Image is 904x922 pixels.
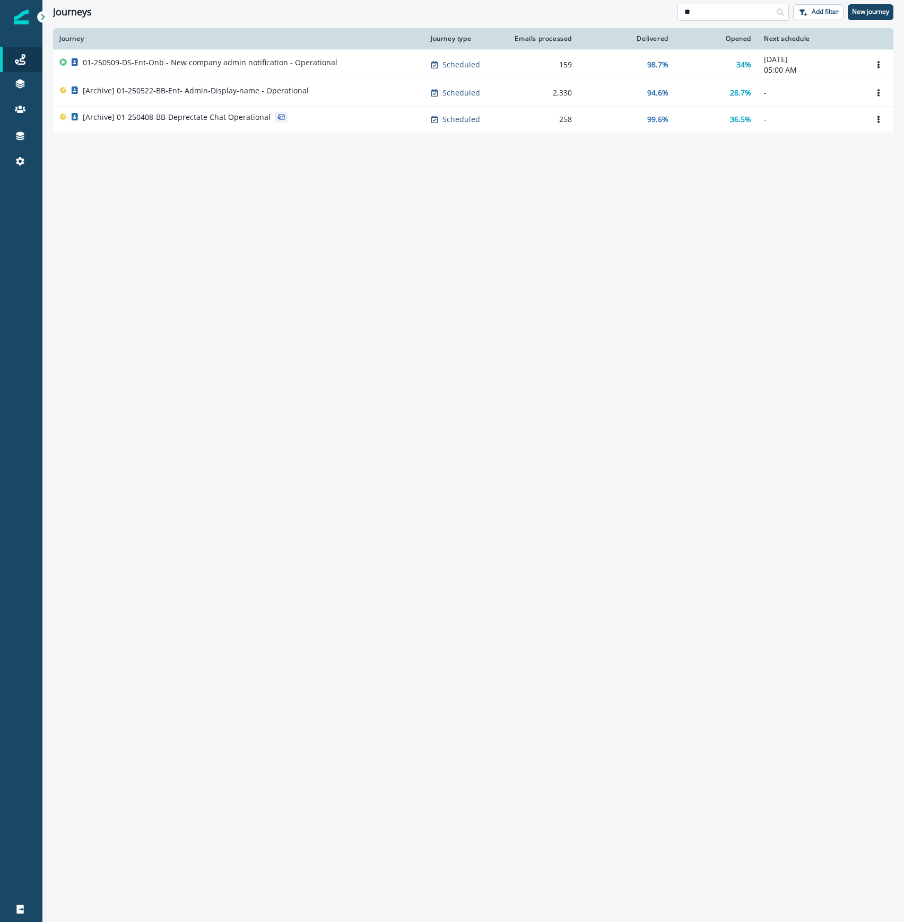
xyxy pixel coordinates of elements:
[730,114,751,125] p: 36.5%
[59,34,418,43] div: Journey
[510,34,572,43] div: Emails processed
[764,54,857,65] p: [DATE]
[764,114,857,125] p: -
[870,57,887,73] button: Options
[431,34,498,43] div: Journey type
[848,4,893,20] button: New journey
[764,34,857,43] div: Next schedule
[510,88,572,98] div: 2,330
[647,88,668,98] p: 94.6%
[442,88,480,98] p: Scheduled
[852,8,889,15] p: New journey
[83,85,309,96] p: [Archive] 01-250522-BB-Ent- Admin-Display-name - Operational
[83,57,337,68] p: 01-250509-DS-Ent-Onb - New company admin notification - Operational
[53,80,893,106] a: [Archive] 01-250522-BB-Ent- Admin-Display-name - OperationalScheduled2,33094.6%28.7%-Options
[730,88,751,98] p: 28.7%
[442,114,480,125] p: Scheduled
[510,59,572,70] div: 159
[870,111,887,127] button: Options
[764,65,857,75] p: 05:00 AM
[812,8,839,15] p: Add filter
[647,59,668,70] p: 98.7%
[681,34,751,43] div: Opened
[736,59,751,70] p: 34%
[510,114,572,125] div: 258
[53,49,893,80] a: 01-250509-DS-Ent-Onb - New company admin notification - OperationalScheduled15998.7%34%[DATE]05:0...
[53,106,893,133] a: [Archive] 01-250408-BB-Deprectate Chat OperationalScheduled25899.6%36.5%-Options
[14,10,29,24] img: Inflection
[870,85,887,101] button: Options
[585,34,668,43] div: Delivered
[83,112,271,123] p: [Archive] 01-250408-BB-Deprectate Chat Operational
[53,6,92,18] h1: Journeys
[793,4,844,20] button: Add filter
[442,59,480,70] p: Scheduled
[764,88,857,98] p: -
[647,114,668,125] p: 99.6%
